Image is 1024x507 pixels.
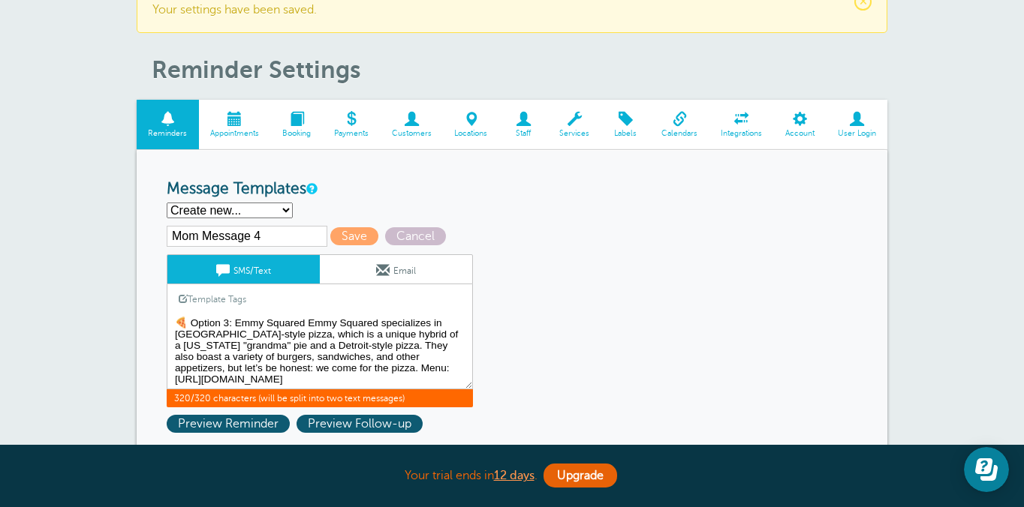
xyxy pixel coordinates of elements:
[199,100,271,150] a: Appointments
[167,226,327,247] input: Template Name
[507,129,541,138] span: Staff
[206,129,264,138] span: Appointments
[385,229,450,243] a: Cancel
[544,463,617,487] a: Upgrade
[494,469,535,482] a: 12 days
[271,100,323,150] a: Booking
[450,129,492,138] span: Locations
[279,129,315,138] span: Booking
[717,129,766,138] span: Integrations
[330,227,378,245] span: Save
[306,184,315,193] a: This is the wording for your reminder and follow-up messages. You can create multiple templates i...
[499,100,548,150] a: Staff
[152,55,887,84] h1: Reminder Settings
[609,129,643,138] span: Labels
[964,447,1009,492] iframe: Resource center
[650,100,709,150] a: Calendars
[601,100,650,150] a: Labels
[773,100,826,150] a: Account
[380,100,443,150] a: Customers
[443,100,499,150] a: Locations
[297,415,423,433] span: Preview Follow-up
[658,129,702,138] span: Calendars
[167,389,473,407] span: 320/320 characters (will be split into two text messages)
[833,129,880,138] span: User Login
[556,129,594,138] span: Services
[297,417,426,430] a: Preview Follow-up
[320,255,472,283] a: Email
[137,460,887,492] div: Your trial ends in .
[330,129,372,138] span: Payments
[167,180,857,199] h3: Message Templates
[826,100,887,150] a: User Login
[385,227,446,245] span: Cancel
[322,100,380,150] a: Payments
[167,417,297,430] a: Preview Reminder
[167,314,473,389] textarea: Hi {{First Name}}, welcome to [PERSON_NAME]! As part of your premium arrival experience into [US_...
[144,129,191,138] span: Reminders
[152,3,872,17] p: Your settings have been saved.
[167,415,290,433] span: Preview Reminder
[709,100,774,150] a: Integrations
[387,129,435,138] span: Customers
[167,284,258,313] a: Template Tags
[167,255,320,283] a: SMS/Text
[548,100,601,150] a: Services
[330,229,385,243] a: Save
[781,129,818,138] span: Account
